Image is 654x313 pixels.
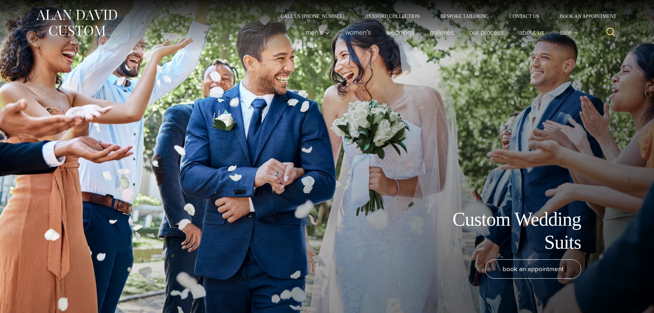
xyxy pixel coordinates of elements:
[422,25,461,39] a: Galleries
[35,8,118,38] img: Alan David Custom
[427,208,581,254] h1: Custom Wedding Suits
[298,25,582,39] nav: Primary Navigation
[499,14,550,19] a: Contact Us
[378,25,422,39] a: weddings
[461,25,511,39] a: Our Process
[549,14,619,19] a: Book an Appointment
[485,259,581,279] a: book an appointment
[511,25,552,39] a: About Us
[503,264,564,274] span: book an appointment
[430,14,499,19] a: Bespoke Tailoring
[354,14,430,19] a: Oxxford Collection
[271,14,619,19] nav: Secondary Navigation
[560,29,578,36] span: Sale
[306,29,330,36] span: Men’s
[337,25,378,39] a: Women’s
[271,14,355,19] a: Call Us [PHONE_NUMBER]
[603,24,619,41] button: View Search Form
